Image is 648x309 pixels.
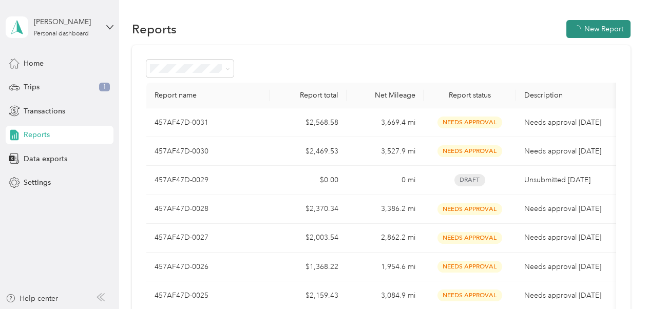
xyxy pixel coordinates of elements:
[437,117,502,128] span: Needs Approval
[524,203,611,215] p: Needs approval [DATE]
[24,58,44,69] span: Home
[524,232,611,243] p: Needs approval [DATE]
[24,106,65,117] span: Transactions
[270,166,347,195] td: $0.00
[270,137,347,166] td: $2,469.53
[99,83,110,92] span: 1
[24,129,50,140] span: Reports
[347,83,424,108] th: Net Mileage
[155,117,208,128] p: 457AF47D-0031
[155,146,208,157] p: 457AF47D-0030
[6,293,58,304] button: Help center
[437,145,502,157] span: Needs Approval
[146,83,270,108] th: Report name
[437,289,502,301] span: Needs Approval
[432,91,508,100] div: Report status
[155,232,208,243] p: 457AF47D-0027
[347,253,424,281] td: 1,954.6 mi
[347,224,424,253] td: 2,862.2 mi
[347,166,424,195] td: 0 mi
[516,83,619,108] th: Description
[524,175,611,186] p: Unsubmitted [DATE]
[590,252,648,309] iframe: Everlance-gr Chat Button Frame
[24,153,67,164] span: Data exports
[437,232,502,244] span: Needs Approval
[454,174,485,186] span: Draft
[270,195,347,224] td: $2,370.34
[34,16,98,27] div: [PERSON_NAME]
[437,261,502,273] span: Needs Approval
[24,177,51,188] span: Settings
[155,290,208,301] p: 457AF47D-0025
[270,108,347,137] td: $2,568.58
[270,83,347,108] th: Report total
[132,24,177,34] h1: Reports
[270,253,347,281] td: $1,368.22
[566,20,631,38] button: New Report
[524,146,611,157] p: Needs approval [DATE]
[347,137,424,166] td: 3,527.9 mi
[524,290,611,301] p: Needs approval [DATE]
[437,203,502,215] span: Needs Approval
[24,82,40,92] span: Trips
[155,203,208,215] p: 457AF47D-0028
[524,261,611,273] p: Needs approval [DATE]
[270,224,347,253] td: $2,003.54
[524,117,611,128] p: Needs approval [DATE]
[347,108,424,137] td: 3,669.4 mi
[155,175,208,186] p: 457AF47D-0029
[347,195,424,224] td: 3,386.2 mi
[155,261,208,273] p: 457AF47D-0026
[34,31,89,37] div: Personal dashboard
